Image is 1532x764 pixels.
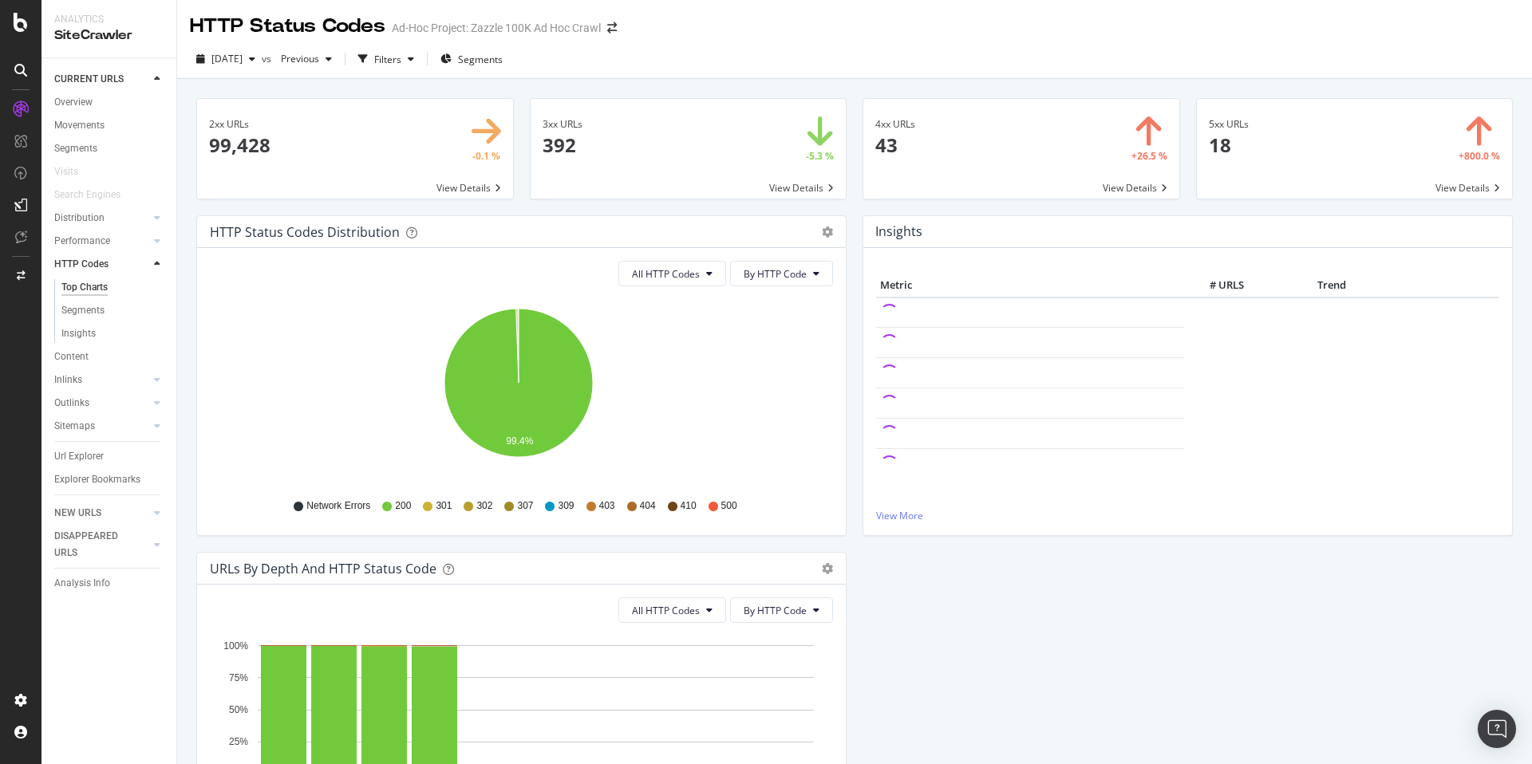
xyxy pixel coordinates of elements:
a: Outlinks [54,395,149,412]
div: Url Explorer [54,448,104,465]
text: 50% [229,704,248,715]
div: Outlinks [54,395,89,412]
span: 500 [721,499,737,513]
div: Inlinks [54,372,82,388]
span: By HTTP Code [744,267,807,281]
div: HTTP Codes [54,256,109,273]
th: Trend [1248,274,1416,297]
a: Analysis Info [54,575,165,592]
span: 301 [436,499,452,513]
button: By HTTP Code [730,261,833,286]
div: Top Charts [61,279,108,296]
h4: Insights [875,221,922,242]
a: Distribution [54,210,149,226]
span: Previous [274,52,319,65]
span: Network Errors [306,499,370,513]
span: 200 [395,499,411,513]
div: CURRENT URLS [54,71,124,88]
button: All HTTP Codes [618,597,726,623]
div: Segments [61,302,105,319]
a: Search Engines [54,187,136,203]
button: By HTTP Code [730,597,833,623]
div: Ad-Hoc Project: Zazzle 100K Ad Hoc Crawl [392,20,601,36]
a: HTTP Codes [54,256,149,273]
a: Segments [61,302,165,319]
span: 309 [558,499,574,513]
div: Segments [54,140,97,157]
a: Overview [54,94,165,111]
a: Url Explorer [54,448,165,465]
span: All HTTP Codes [632,267,700,281]
div: gear [822,226,833,238]
span: vs [262,52,274,65]
span: By HTTP Code [744,604,807,617]
div: Search Engines [54,187,120,203]
div: Analytics [54,13,164,26]
button: Filters [352,46,421,72]
div: Content [54,349,89,365]
div: Filters [374,53,401,66]
div: HTTP Status Codes Distribution [210,224,400,240]
a: View More [876,509,1499,522]
div: SiteCrawler [54,26,164,45]
div: NEW URLS [54,505,101,522]
a: NEW URLS [54,505,149,522]
div: Insights [61,325,96,342]
text: 100% [223,640,248,652]
th: Metric [876,274,1184,297]
a: Inlinks [54,372,149,388]
a: Sitemaps [54,418,149,435]
a: Segments [54,140,165,157]
a: Content [54,349,165,365]
button: [DATE] [190,46,262,72]
a: Top Charts [61,279,165,296]
text: 99.4% [506,435,533,447]
div: Open Intercom Messenger [1478,710,1516,748]
div: gear [822,563,833,574]
span: 410 [681,499,697,513]
div: HTTP Status Codes [190,13,385,40]
span: All HTTP Codes [632,604,700,617]
span: Segments [458,53,503,66]
div: arrow-right-arrow-left [607,22,617,33]
div: Movements [54,117,105,134]
a: CURRENT URLS [54,71,149,88]
div: Performance [54,233,110,250]
button: Segments [434,46,509,72]
a: Performance [54,233,149,250]
div: Sitemaps [54,418,95,435]
a: Movements [54,117,165,134]
svg: A chart. [210,299,827,484]
button: Previous [274,46,338,72]
text: 75% [229,672,248,683]
th: # URLS [1184,274,1248,297]
text: 25% [229,737,248,748]
div: Overview [54,94,93,111]
a: Visits [54,163,94,180]
span: 403 [599,499,615,513]
span: 404 [640,499,656,513]
div: DISAPPEARED URLS [54,528,135,561]
div: Explorer Bookmarks [54,471,140,488]
a: Insights [61,325,165,342]
div: Visits [54,163,78,180]
div: Distribution [54,210,105,226]
button: All HTTP Codes [618,261,726,286]
span: 307 [517,499,533,513]
div: Analysis Info [54,575,110,592]
a: Explorer Bookmarks [54,471,165,488]
a: DISAPPEARED URLS [54,528,149,561]
div: URLs by Depth and HTTP Status Code [210,561,436,577]
span: 2025 Sep. 10th [211,52,243,65]
span: 302 [476,499,492,513]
